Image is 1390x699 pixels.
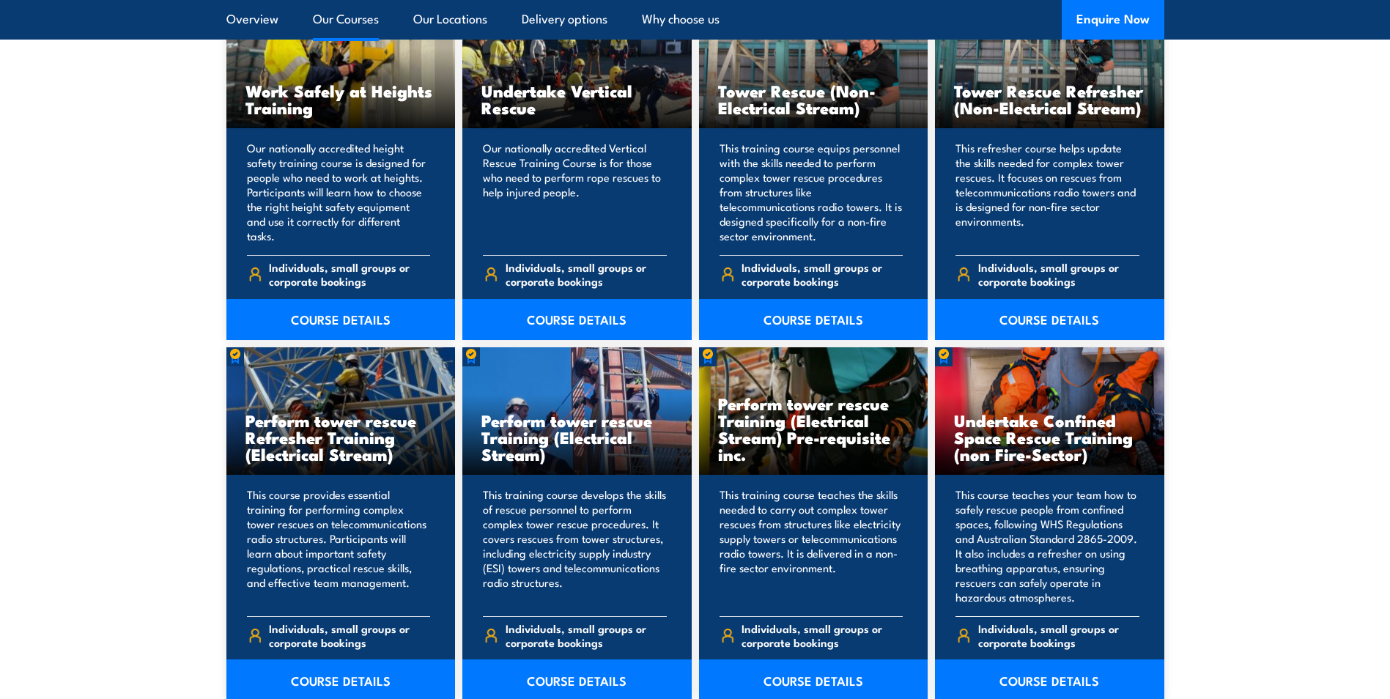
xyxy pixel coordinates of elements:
[955,487,1139,604] p: This course teaches your team how to safely rescue people from confined spaces, following WHS Reg...
[954,412,1145,462] h3: Undertake Confined Space Rescue Training (non Fire-Sector)
[935,299,1164,340] a: COURSE DETAILS
[742,621,903,649] span: Individuals, small groups or corporate bookings
[954,82,1145,116] h3: Tower Rescue Refresher (Non-Electrical Stream)
[720,487,903,604] p: This training course teaches the skills needed to carry out complex tower rescues from structures...
[718,395,909,462] h3: Perform tower rescue Training (Electrical Stream) Pre-requisite inc.
[245,412,437,462] h3: Perform tower rescue Refresher Training (Electrical Stream)
[462,299,692,340] a: COURSE DETAILS
[245,82,437,116] h3: Work Safely at Heights Training
[978,260,1139,288] span: Individuals, small groups or corporate bookings
[955,141,1139,243] p: This refresher course helps update the skills needed for complex tower rescues. It focuses on res...
[718,82,909,116] h3: Tower Rescue (Non-Electrical Stream)
[506,621,667,649] span: Individuals, small groups or corporate bookings
[506,260,667,288] span: Individuals, small groups or corporate bookings
[720,141,903,243] p: This training course equips personnel with the skills needed to perform complex tower rescue proc...
[978,621,1139,649] span: Individuals, small groups or corporate bookings
[481,82,673,116] h3: Undertake Vertical Rescue
[481,412,673,462] h3: Perform tower rescue Training (Electrical Stream)
[247,487,431,604] p: This course provides essential training for performing complex tower rescues on telecommunication...
[483,141,667,243] p: Our nationally accredited Vertical Rescue Training Course is for those who need to perform rope r...
[483,487,667,604] p: This training course develops the skills of rescue personnel to perform complex tower rescue proc...
[269,260,430,288] span: Individuals, small groups or corporate bookings
[247,141,431,243] p: Our nationally accredited height safety training course is designed for people who need to work a...
[226,299,456,340] a: COURSE DETAILS
[699,299,928,340] a: COURSE DETAILS
[269,621,430,649] span: Individuals, small groups or corporate bookings
[742,260,903,288] span: Individuals, small groups or corporate bookings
